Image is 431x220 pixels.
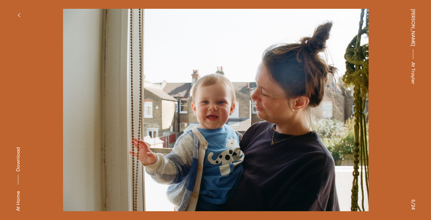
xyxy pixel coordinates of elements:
[15,147,21,172] span: Download
[409,9,417,46] a: [PERSON_NAME]
[409,62,417,84] span: At Trayler
[15,147,22,188] button: Download asset
[15,191,22,211] div: At Home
